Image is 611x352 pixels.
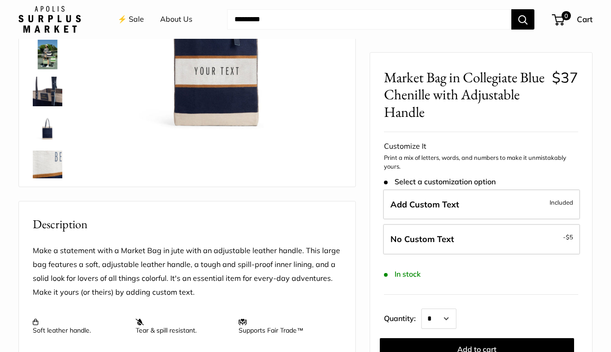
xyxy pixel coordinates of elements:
p: Make a statement with a Market Bag in jute with an adjustable leather handle. This large bag feat... [33,244,341,299]
input: Search... [227,9,511,30]
a: About Us [160,12,192,26]
button: Search [511,9,534,30]
a: Market Bag in Collegiate Blue Chenille with Adjustable Handle [31,38,64,71]
span: In stock [384,270,420,279]
p: Supports Fair Trade™ [239,318,332,334]
span: $5 [566,233,573,241]
span: No Custom Text [390,234,454,244]
label: Add Custom Text [383,189,580,220]
span: Add Custom Text [390,199,459,210]
h2: Description [33,215,341,233]
p: Tear & spill resistant. [136,318,229,334]
span: Market Bag in Collegiate Blue Chenille with Adjustable Handle [384,69,545,121]
label: Leave Blank [383,224,580,255]
a: Market Bag in Collegiate Blue Chenille with Adjustable Handle [31,149,64,182]
span: Cart [577,14,593,24]
div: Customize It [384,140,578,153]
span: $37 [552,68,578,86]
p: Soft leather handle. [33,318,126,334]
a: description_Seal of authenticity printed on the backside of every bag. [31,112,64,145]
span: 0 [562,11,571,20]
img: description_Seal of authenticity printed on the backside of every bag. [33,114,62,143]
img: Market Bag in Collegiate Blue Chenille with Adjustable Handle [33,151,62,180]
img: Market Bag in Collegiate Blue Chenille with Adjustable Handle [33,40,62,69]
a: description_Print Shop Exclusive Leather Patch on each bag [31,75,64,108]
img: Apolis: Surplus Market [18,6,81,33]
label: Quantity: [384,306,421,329]
span: Included [550,197,573,208]
span: Select a customization option [384,177,495,186]
a: ⚡️ Sale [118,12,144,26]
img: description_Print Shop Exclusive Leather Patch on each bag [33,77,62,106]
a: 0 Cart [553,12,593,27]
span: - [563,231,573,243]
p: Print a mix of letters, words, and numbers to make it unmistakably yours. [384,153,578,171]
